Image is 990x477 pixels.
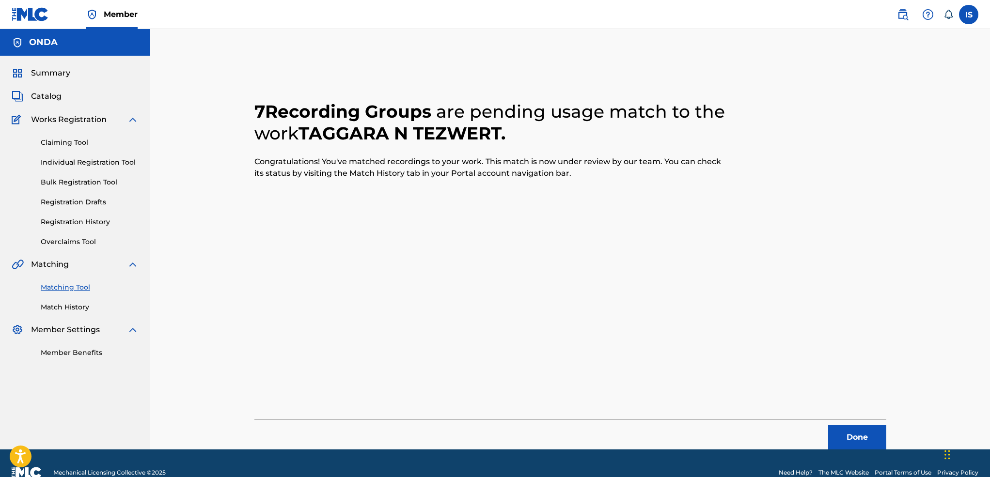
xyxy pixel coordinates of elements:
img: Catalog [12,91,23,102]
a: Public Search [893,5,912,24]
a: Privacy Policy [937,468,978,477]
span: Catalog [31,91,62,102]
img: help [922,9,934,20]
span: Member [104,9,138,20]
div: Help [918,5,938,24]
img: search [897,9,909,20]
span: Member Settings [31,324,100,336]
img: Works Registration [12,114,24,125]
h2: 7 Recording Groups TAGGARA N TEZWERT . [254,101,728,144]
div: User Menu [959,5,978,24]
button: Done [828,425,886,449]
a: The MLC Website [818,468,869,477]
iframe: Chat Widget [942,431,990,477]
div: Widget de chat [942,431,990,477]
p: Congratulations! You've matched recordings to your work. This match is now under review by our te... [254,156,728,179]
img: expand [127,114,139,125]
span: Mechanical Licensing Collective © 2025 [53,468,166,477]
a: Bulk Registration Tool [41,177,139,187]
a: CatalogCatalog [12,91,62,102]
a: Registration History [41,217,139,227]
h5: ONDA [29,37,58,48]
a: SummarySummary [12,67,70,79]
img: Matching [12,259,24,270]
div: Glisser [944,440,950,469]
a: Registration Drafts [41,197,139,207]
img: MLC Logo [12,7,49,21]
a: Portal Terms of Use [875,468,931,477]
img: expand [127,259,139,270]
img: Summary [12,67,23,79]
span: Matching [31,259,69,270]
a: Individual Registration Tool [41,157,139,168]
a: Claiming Tool [41,138,139,148]
img: Accounts [12,37,23,48]
a: Need Help? [779,468,813,477]
img: Member Settings [12,324,23,336]
a: Member Benefits [41,348,139,358]
a: Matching Tool [41,282,139,292]
a: Overclaims Tool [41,237,139,247]
img: expand [127,324,139,336]
iframe: Resource Center [963,319,990,397]
a: Match History [41,302,139,312]
img: Top Rightsholder [86,9,98,20]
span: are pending usage match to the work [254,101,725,144]
div: Notifications [943,10,953,19]
span: Works Registration [31,114,107,125]
span: Summary [31,67,70,79]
